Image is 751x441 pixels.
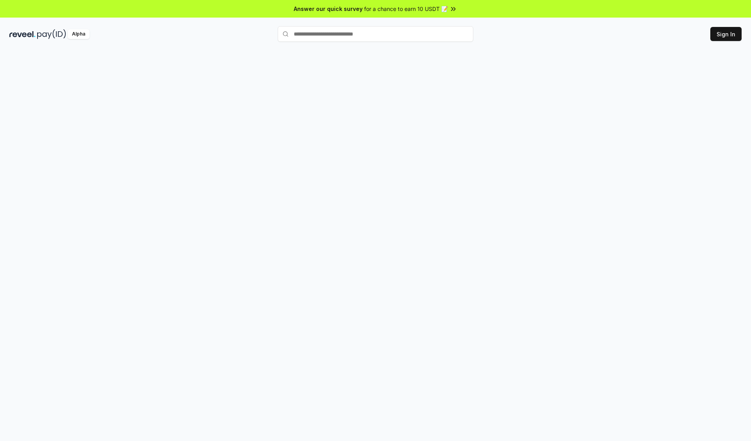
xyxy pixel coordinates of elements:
div: Alpha [68,29,90,39]
button: Sign In [710,27,742,41]
img: reveel_dark [9,29,36,39]
img: pay_id [37,29,66,39]
span: for a chance to earn 10 USDT 📝 [364,5,448,13]
span: Answer our quick survey [294,5,363,13]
